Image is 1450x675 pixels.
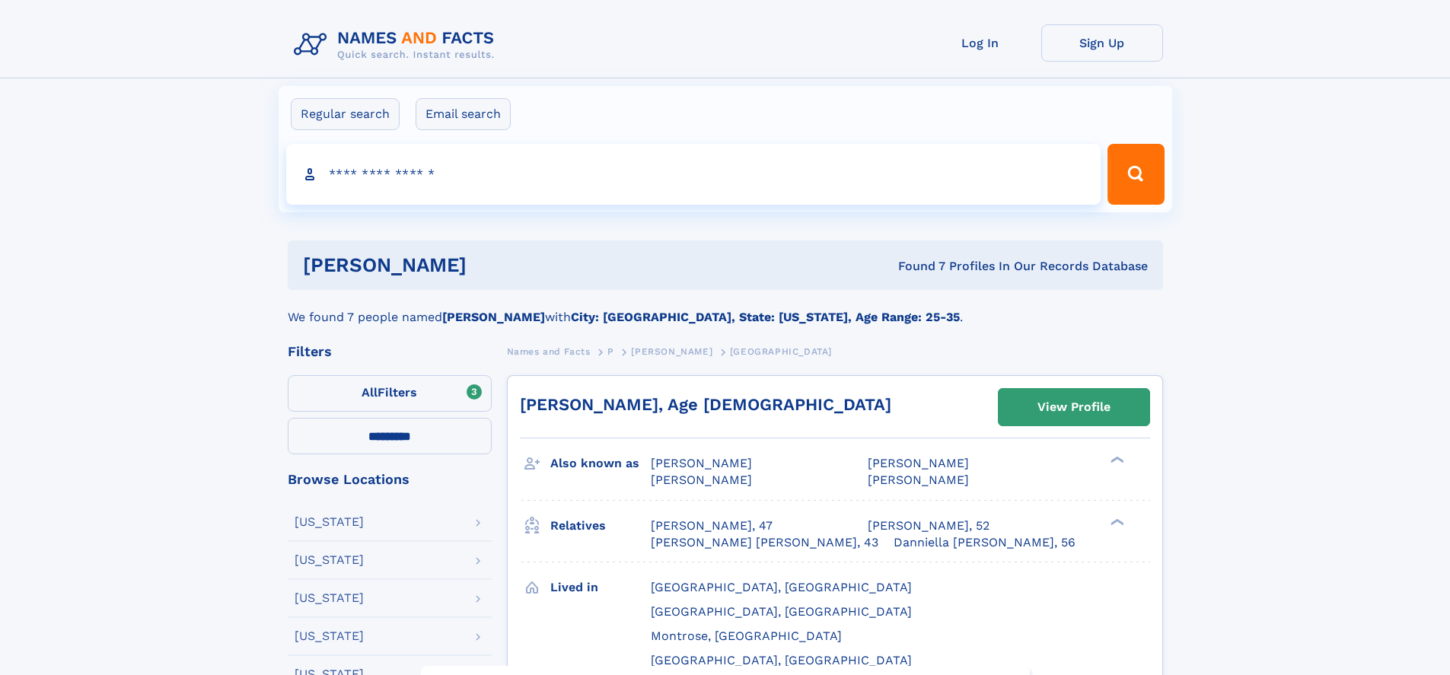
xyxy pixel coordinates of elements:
[868,473,969,487] span: [PERSON_NAME]
[295,630,364,642] div: [US_STATE]
[868,456,969,470] span: [PERSON_NAME]
[651,473,752,487] span: [PERSON_NAME]
[651,517,773,534] a: [PERSON_NAME], 47
[651,604,912,619] span: [GEOGRAPHIC_DATA], [GEOGRAPHIC_DATA]
[520,395,891,414] a: [PERSON_NAME], Age [DEMOGRAPHIC_DATA]
[894,534,1076,551] a: Danniella [PERSON_NAME], 56
[288,24,507,65] img: Logo Names and Facts
[442,310,545,324] b: [PERSON_NAME]
[288,290,1163,326] div: We found 7 people named with .
[295,516,364,528] div: [US_STATE]
[631,346,712,357] span: [PERSON_NAME]
[1107,517,1125,527] div: ❯
[550,451,651,476] h3: Also known as
[550,575,651,600] h3: Lived in
[295,592,364,604] div: [US_STATE]
[651,653,912,667] span: [GEOGRAPHIC_DATA], [GEOGRAPHIC_DATA]
[651,629,842,643] span: Montrose, [GEOGRAPHIC_DATA]
[303,256,683,275] h1: [PERSON_NAME]
[291,98,400,130] label: Regular search
[571,310,960,324] b: City: [GEOGRAPHIC_DATA], State: [US_STATE], Age Range: 25-35
[550,513,651,539] h3: Relatives
[1037,390,1111,425] div: View Profile
[416,98,511,130] label: Email search
[999,389,1149,425] a: View Profile
[288,345,492,358] div: Filters
[730,346,832,357] span: [GEOGRAPHIC_DATA]
[295,554,364,566] div: [US_STATE]
[607,342,614,361] a: P
[286,144,1101,205] input: search input
[1107,144,1164,205] button: Search Button
[607,346,614,357] span: P
[1041,24,1163,62] a: Sign Up
[507,342,591,361] a: Names and Facts
[651,580,912,594] span: [GEOGRAPHIC_DATA], [GEOGRAPHIC_DATA]
[919,24,1041,62] a: Log In
[362,385,378,400] span: All
[682,258,1148,275] div: Found 7 Profiles In Our Records Database
[868,517,990,534] a: [PERSON_NAME], 52
[651,456,752,470] span: [PERSON_NAME]
[288,375,492,412] label: Filters
[631,342,712,361] a: [PERSON_NAME]
[1107,455,1125,465] div: ❯
[288,473,492,486] div: Browse Locations
[651,534,878,551] a: [PERSON_NAME] [PERSON_NAME], 43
